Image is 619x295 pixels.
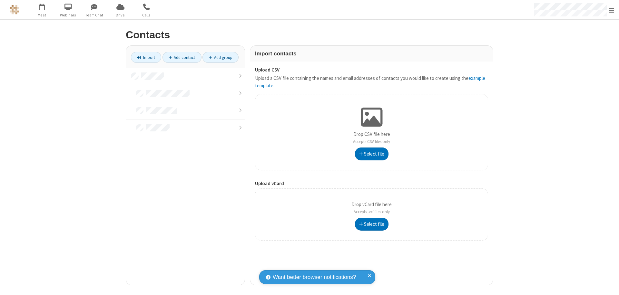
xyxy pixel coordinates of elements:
[108,12,133,18] span: Drive
[126,29,493,41] h2: Contacts
[355,147,388,160] button: Select file
[10,5,19,14] img: QA Selenium DO NOT DELETE OR CHANGE
[255,75,485,89] a: example template
[603,278,614,290] iframe: Chat
[255,51,488,57] h3: Import contacts
[354,209,390,214] span: Accepts .vcf files only
[351,201,392,215] p: Drop vCard file here
[353,139,390,144] span: Accepts CSV files only
[353,131,390,145] p: Drop CSV file here
[56,12,80,18] span: Webinars
[162,52,201,63] a: Add contact
[202,52,239,63] a: Add group
[273,273,356,281] span: Want better browser notifications?
[255,75,488,89] p: Upload a CSV file containing the names and email addresses of contacts you would like to create u...
[255,180,488,187] label: Upload vCard
[131,52,161,63] a: Import
[82,12,106,18] span: Team Chat
[30,12,54,18] span: Meet
[255,66,488,74] label: Upload CSV
[134,12,159,18] span: Calls
[355,218,388,231] button: Select file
